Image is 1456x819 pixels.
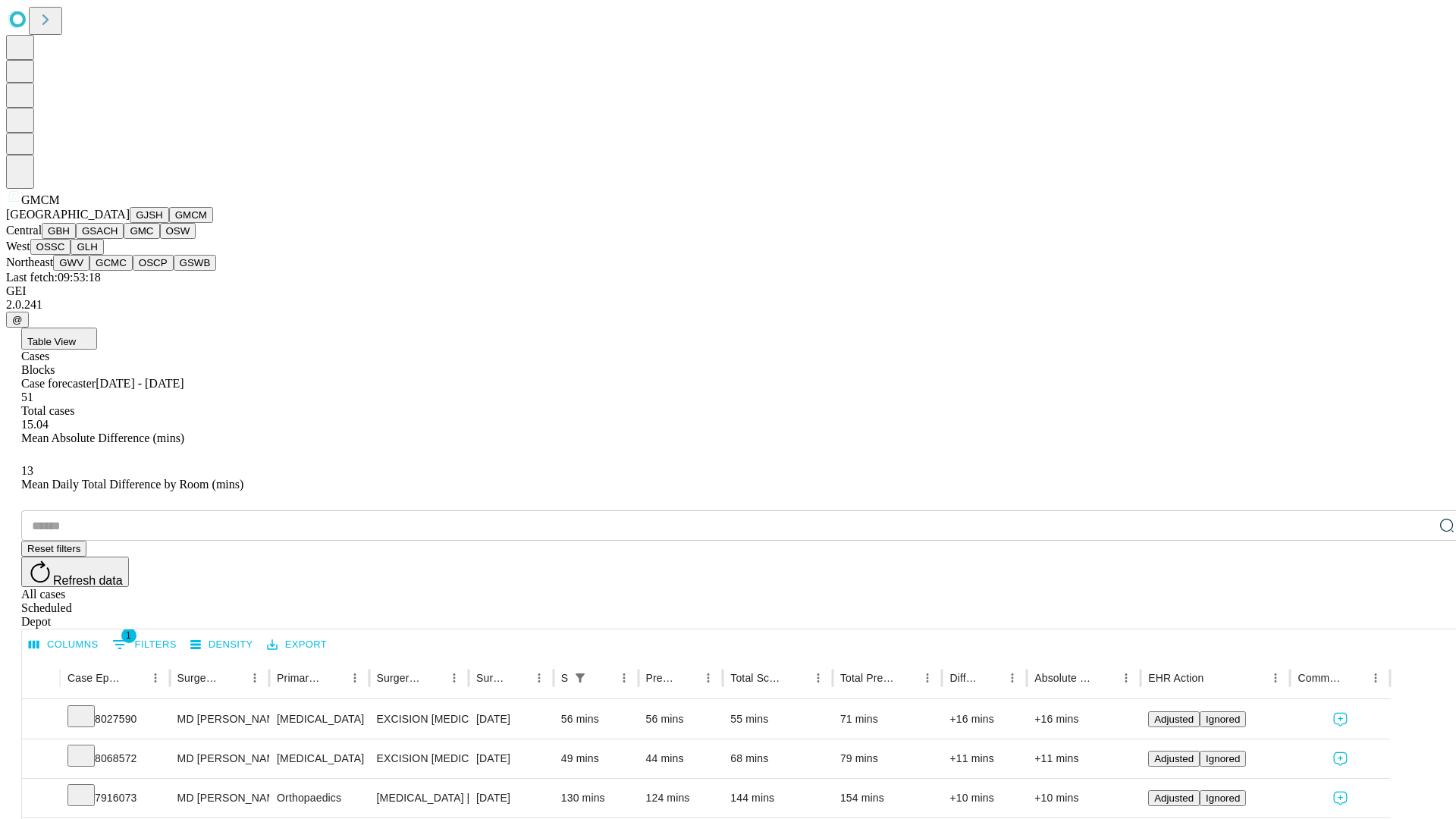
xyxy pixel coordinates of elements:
button: Menu [344,667,366,689]
span: [DATE] - [DATE] [96,377,184,390]
span: Adjusted [1154,714,1194,725]
button: Reset filters [21,541,86,557]
div: 1 active filter [570,667,591,689]
button: Menu [1116,667,1137,689]
button: Sort [1344,667,1365,689]
span: West [6,240,30,253]
button: Expand [30,786,52,812]
span: Adjusted [1154,753,1194,764]
div: Primary Service [277,672,321,684]
div: [MEDICAL_DATA] [MEDICAL_DATA] [377,779,461,817]
span: Northeast [6,256,53,268]
button: Menu [698,667,719,689]
button: Sort [592,667,613,689]
button: Menu [1365,667,1386,689]
div: 71 mins [840,700,935,739]
div: 7916073 [67,779,162,817]
button: Sort [981,667,1002,689]
button: Sort [507,667,529,689]
div: +10 mins [1034,779,1133,817]
button: Menu [244,667,265,689]
button: GWV [53,255,89,271]
span: Ignored [1206,792,1240,804]
button: GSACH [76,223,124,239]
div: 8027590 [67,700,162,739]
div: 55 mins [730,700,825,739]
div: Comments [1298,672,1341,684]
div: +11 mins [949,739,1019,778]
span: Case forecaster [21,377,96,390]
span: Table View [27,336,76,347]
div: Case Epic Id [67,672,122,684]
button: Select columns [25,633,102,657]
button: Ignored [1200,711,1246,727]
button: Sort [223,667,244,689]
button: Menu [613,667,635,689]
div: MD [PERSON_NAME] [PERSON_NAME] [177,779,262,817]
button: Menu [145,667,166,689]
div: [MEDICAL_DATA] [277,739,361,778]
span: GMCM [21,193,60,206]
div: 68 mins [730,739,825,778]
div: [DATE] [476,700,546,739]
button: Export [263,633,331,657]
div: 2.0.241 [6,298,1450,312]
span: Total cases [21,404,74,417]
button: Sort [786,667,808,689]
button: Show filters [570,667,591,689]
button: GLH [71,239,103,255]
button: Sort [1205,667,1226,689]
button: Ignored [1200,751,1246,767]
div: +10 mins [949,779,1019,817]
div: 56 mins [561,700,631,739]
span: [GEOGRAPHIC_DATA] [6,208,130,221]
button: Menu [1265,667,1286,689]
span: @ [12,314,23,325]
div: 130 mins [561,779,631,817]
button: Show filters [108,632,180,657]
span: 51 [21,391,33,403]
div: +11 mins [1034,739,1133,778]
span: Last fetch: 09:53:18 [6,271,101,284]
span: Central [6,224,42,237]
button: Sort [422,667,444,689]
span: 15.04 [21,418,49,431]
button: OSW [160,223,196,239]
span: Ignored [1206,714,1240,725]
div: GEI [6,284,1450,298]
div: 49 mins [561,739,631,778]
div: [DATE] [476,739,546,778]
div: MD [PERSON_NAME] [PERSON_NAME] [177,700,262,739]
span: Mean Daily Total Difference by Room (mins) [21,478,243,491]
div: 154 mins [840,779,935,817]
button: OSSC [30,239,71,255]
button: Sort [323,667,344,689]
button: Density [187,633,257,657]
button: Refresh data [21,557,129,587]
div: EHR Action [1148,672,1203,684]
button: OSCP [133,255,174,271]
div: 144 mins [730,779,825,817]
div: Total Scheduled Duration [730,672,785,684]
button: Sort [124,667,145,689]
button: Menu [529,667,550,689]
button: Adjusted [1148,790,1200,806]
div: MD [PERSON_NAME] [PERSON_NAME] [177,739,262,778]
div: Orthopaedics [277,779,361,817]
button: GMCM [169,207,213,223]
button: Table View [21,328,97,350]
div: Absolute Difference [1034,672,1093,684]
div: +16 mins [949,700,1019,739]
div: 56 mins [646,700,716,739]
div: 79 mins [840,739,935,778]
button: Ignored [1200,790,1246,806]
span: Reset filters [27,543,80,554]
span: 1 [121,628,136,643]
button: Adjusted [1148,711,1200,727]
span: Adjusted [1154,792,1194,804]
div: 44 mins [646,739,716,778]
div: Total Predicted Duration [840,672,895,684]
div: +16 mins [1034,700,1133,739]
button: GSWB [174,255,217,271]
span: 13 [21,464,33,477]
